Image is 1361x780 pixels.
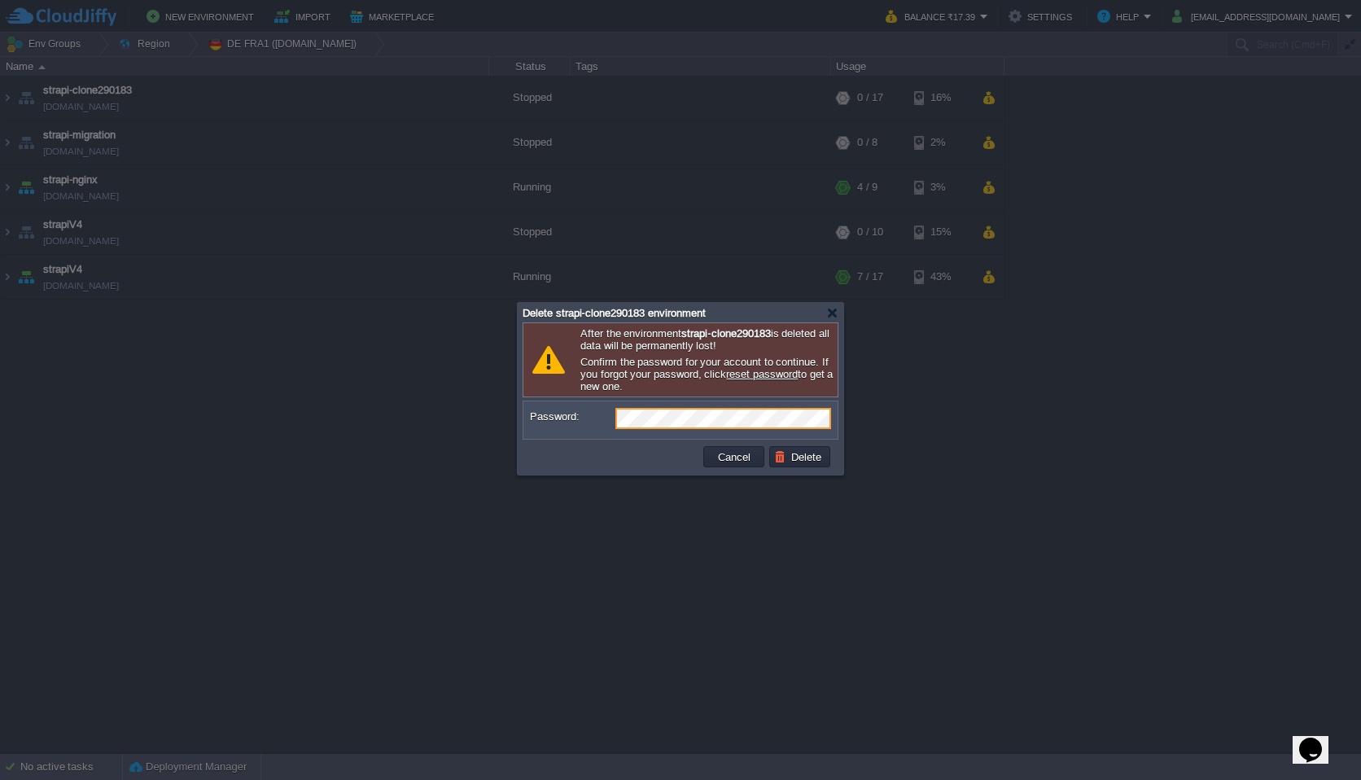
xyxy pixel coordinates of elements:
button: Delete [774,449,826,464]
p: Confirm the password for your account to continue. If you forgot your password, click to get a ne... [580,356,834,392]
p: After the environment is deleted all data will be permanently lost! [580,327,834,352]
a: reset password [726,368,798,380]
button: Cancel [713,449,755,464]
iframe: chat widget [1293,715,1345,764]
b: strapi-clone290183 [681,327,770,340]
label: Password: [530,408,614,425]
span: Delete strapi-clone290183 environment [523,307,706,319]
